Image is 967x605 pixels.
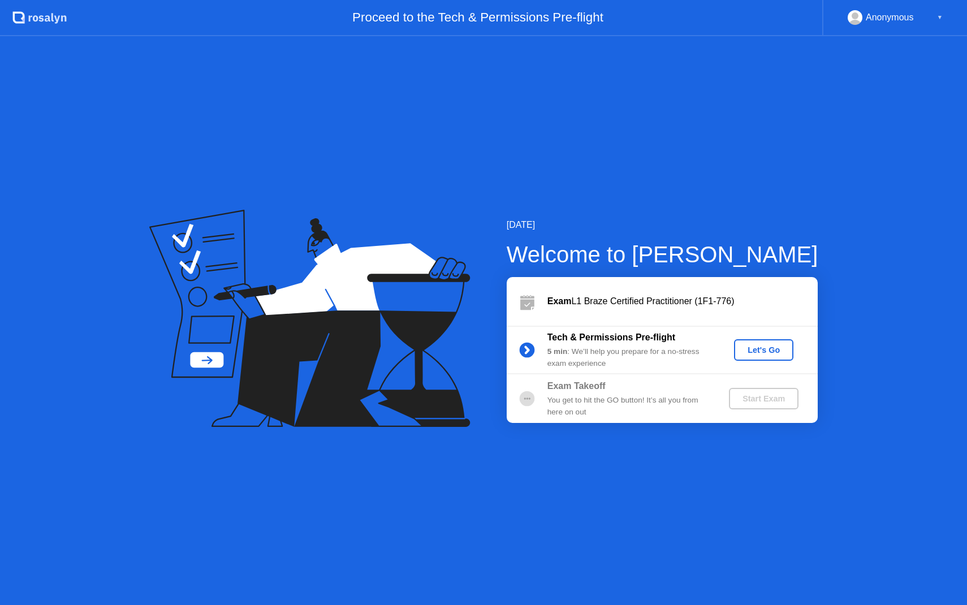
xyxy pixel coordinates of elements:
[733,394,794,403] div: Start Exam
[866,10,914,25] div: Anonymous
[547,296,572,306] b: Exam
[937,10,943,25] div: ▼
[547,332,675,342] b: Tech & Permissions Pre-flight
[547,346,710,369] div: : We’ll help you prepare for a no-stress exam experience
[547,347,568,356] b: 5 min
[507,218,818,232] div: [DATE]
[547,381,606,391] b: Exam Takeoff
[734,339,793,361] button: Let's Go
[507,237,818,271] div: Welcome to [PERSON_NAME]
[739,345,789,355] div: Let's Go
[547,295,818,308] div: L1 Braze Certified Practitioner (1F1-776)
[547,395,710,418] div: You get to hit the GO button! It’s all you from here on out
[729,388,798,409] button: Start Exam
